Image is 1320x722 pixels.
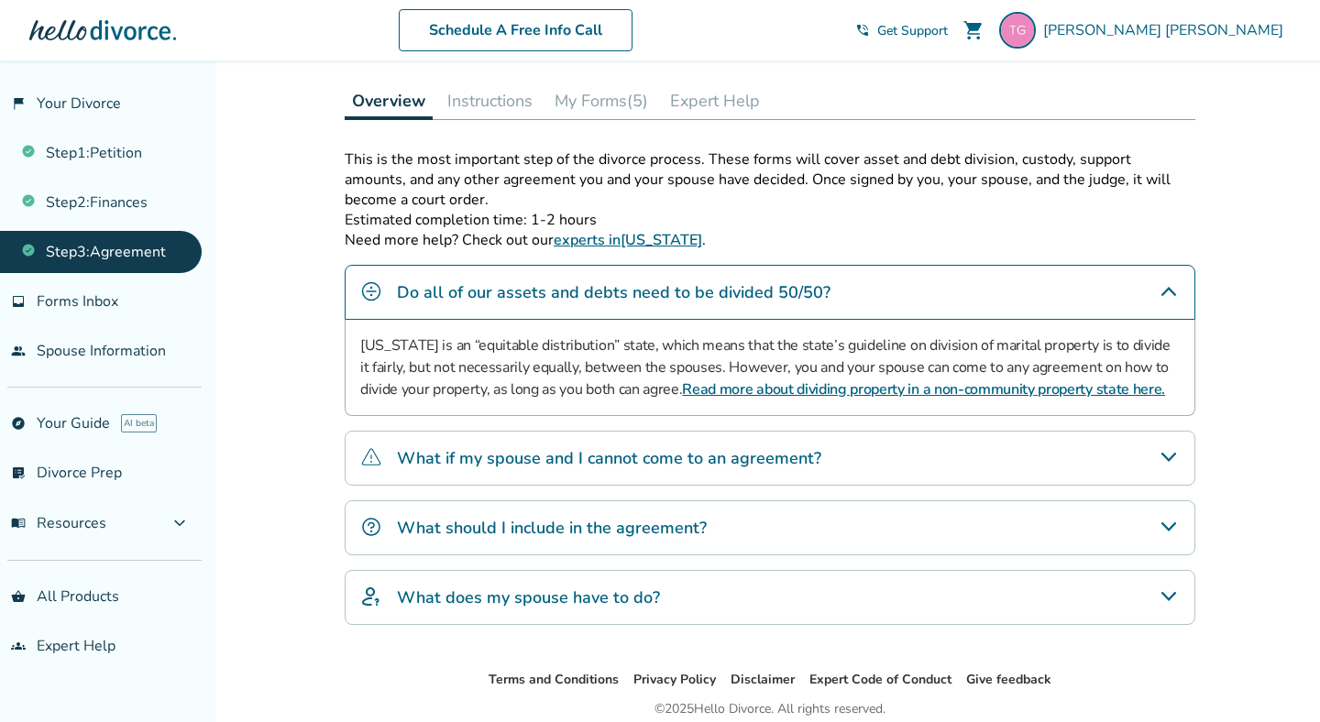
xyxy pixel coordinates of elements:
[345,82,433,120] button: Overview
[809,671,951,688] a: Expert Code of Conduct
[11,516,26,531] span: menu_book
[682,379,1165,399] a: Read more about dividing property in a non-community property state here.
[345,265,1195,320] div: Do all of our assets and debts need to be divided 50/50?
[855,23,870,38] span: phone_in_talk
[554,230,702,250] a: experts in[US_STATE]
[633,671,716,688] a: Privacy Policy
[654,698,885,720] div: © 2025 Hello Divorce. All rights reserved.
[11,639,26,653] span: groups
[440,82,540,119] button: Instructions
[360,334,1180,400] p: [US_STATE] is an “equitable distribution” state, which means that the state’s guideline on divisi...
[731,669,795,691] li: Disclaimer
[966,669,1051,691] li: Give feedback
[121,414,157,432] span: AI beta
[1228,634,1320,722] iframe: Chat Widget
[547,82,655,119] button: My Forms(5)
[345,570,1195,625] div: What does my spouse have to do?
[1043,20,1291,40] span: [PERSON_NAME] [PERSON_NAME]
[397,446,821,470] h4: What if my spouse and I cannot come to an agreement?
[360,446,382,468] img: What if my spouse and I cannot come to an agreement?
[360,585,382,607] img: What does my spouse have to do?
[999,12,1036,49] img: tiarra.gil@gmail.com
[397,585,660,609] h4: What does my spouse have to do?
[399,9,632,51] a: Schedule A Free Info Call
[489,671,619,688] a: Terms and Conditions
[169,512,191,534] span: expand_more
[11,416,26,431] span: explore
[345,210,1195,230] p: Estimated completion time: 1-2 hours
[360,516,382,538] img: What should I include in the agreement?
[345,500,1195,555] div: What should I include in the agreement?
[11,344,26,358] span: people
[11,96,26,111] span: flag_2
[11,465,26,480] span: list_alt_check
[877,22,948,39] span: Get Support
[11,294,26,309] span: inbox
[360,280,382,302] img: Do all of our assets and debts need to be divided 50/50?
[345,149,1195,210] p: This is the most important step of the divorce process. These forms will cover asset and debt div...
[855,22,948,39] a: phone_in_talkGet Support
[663,82,767,119] button: Expert Help
[397,280,830,304] h4: Do all of our assets and debts need to be divided 50/50?
[37,291,118,312] span: Forms Inbox
[962,19,984,41] span: shopping_cart
[345,431,1195,486] div: What if my spouse and I cannot come to an agreement?
[11,513,106,533] span: Resources
[345,230,1195,250] p: Need more help? Check out our .
[11,589,26,604] span: shopping_basket
[397,516,707,540] h4: What should I include in the agreement?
